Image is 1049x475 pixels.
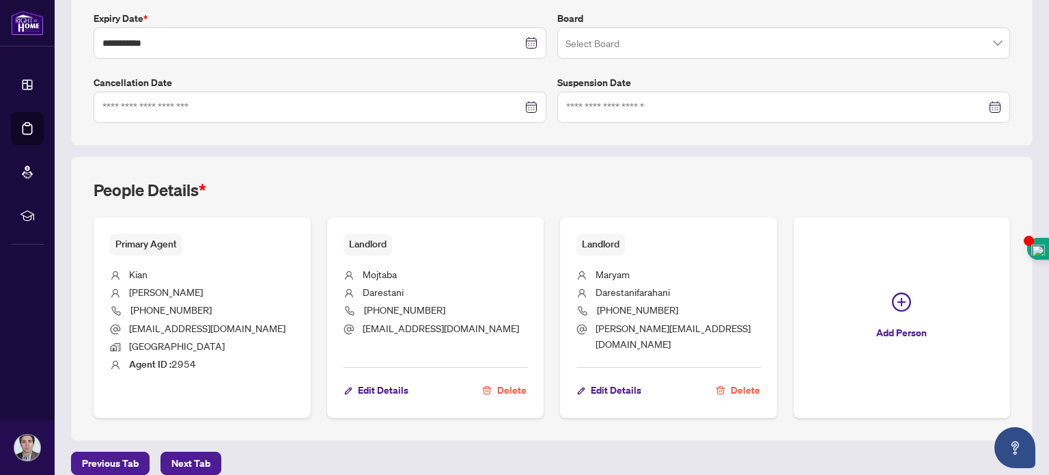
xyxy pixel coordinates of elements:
[363,286,404,298] span: Darestani
[876,322,927,344] span: Add Person
[591,379,641,401] span: Edit Details
[11,10,44,36] img: logo
[557,11,1010,26] label: Board
[129,268,148,280] span: Kian
[171,452,210,474] span: Next Tab
[160,452,221,475] button: Next Tab
[576,234,625,255] span: Landlord
[94,75,546,90] label: Cancellation Date
[130,303,212,316] span: [PHONE_NUMBER]
[994,427,1035,468] button: Open asap
[129,340,225,352] span: [GEOGRAPHIC_DATA]
[358,379,408,401] span: Edit Details
[597,303,678,316] span: [PHONE_NUMBER]
[94,179,206,201] h2: People Details
[71,452,150,475] button: Previous Tab
[344,379,409,402] button: Edit Details
[129,322,285,334] span: [EMAIL_ADDRESS][DOMAIN_NAME]
[497,379,527,401] span: Delete
[363,322,519,334] span: [EMAIL_ADDRESS][DOMAIN_NAME]
[344,234,392,255] span: Landlord
[14,435,40,461] img: Profile Icon
[576,379,642,402] button: Edit Details
[596,322,751,350] span: [PERSON_NAME][EMAIL_ADDRESS][DOMAIN_NAME]
[557,75,1010,90] label: Suspension Date
[481,379,527,402] button: Delete
[82,452,139,474] span: Previous Tab
[129,357,196,370] span: 2954
[364,303,445,316] span: [PHONE_NUMBER]
[892,293,911,312] span: plus-circle
[731,379,760,401] span: Delete
[363,268,397,280] span: Mojtaba
[129,286,203,298] span: [PERSON_NAME]
[596,268,630,280] span: Maryam
[110,234,182,255] span: Primary Agent
[129,358,171,370] b: Agent ID :
[715,379,761,402] button: Delete
[794,217,1011,418] button: Add Person
[94,11,546,26] label: Expiry Date
[596,286,670,298] span: Darestanifarahani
